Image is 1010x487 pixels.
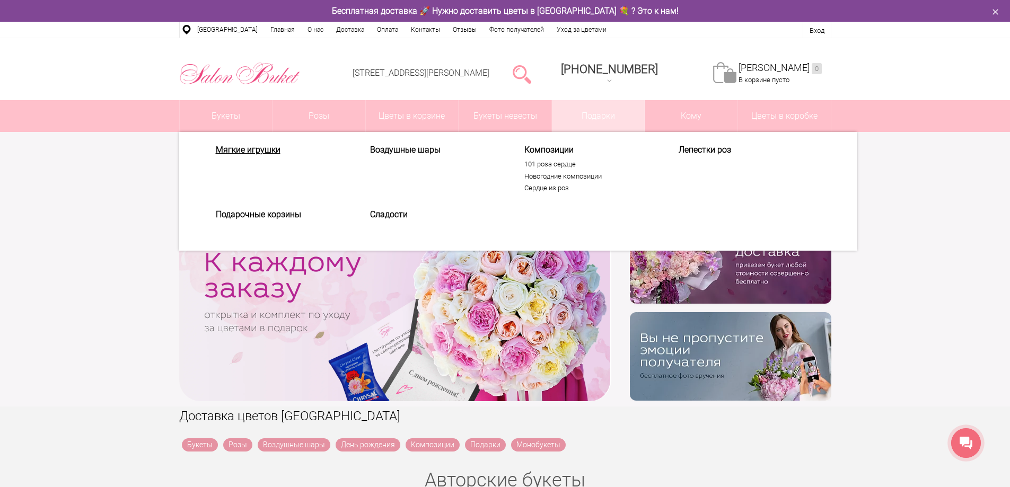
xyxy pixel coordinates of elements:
[483,22,550,38] a: Фото получателей
[738,100,831,132] a: Цветы в коробке
[353,68,489,78] a: [STREET_ADDRESS][PERSON_NAME]
[679,145,809,155] a: Лепестки роз
[524,160,655,169] a: 101 роза сердце
[273,100,365,132] a: Розы
[371,22,405,38] a: Оплата
[524,184,655,192] a: Сердце из роз
[465,438,506,451] a: Подарки
[216,145,346,155] a: Мягкие игрушки
[739,62,822,74] a: [PERSON_NAME]
[524,145,655,155] span: Композиции
[812,63,822,74] ins: 0
[179,406,831,426] h1: Доставка цветов [GEOGRAPHIC_DATA]
[301,22,330,38] a: О нас
[366,100,459,132] a: Цветы в корзине
[182,438,218,451] a: Букеты
[630,215,831,304] img: hpaj04joss48rwypv6hbykmvk1dj7zyr.png.webp
[179,60,301,87] img: Цветы Нижний Новгород
[223,438,252,451] a: Розы
[406,438,460,451] a: Композиции
[180,100,273,132] a: Букеты
[555,59,664,89] a: [PHONE_NUMBER]
[524,172,655,181] a: Новогодние композиции
[336,438,400,451] a: День рождения
[171,5,839,16] div: Бесплатная доставка 🚀 Нужно доставить цветы в [GEOGRAPHIC_DATA] 💐 ? Это к нам!
[191,22,264,38] a: [GEOGRAPHIC_DATA]
[216,209,346,219] a: Подарочные корзины
[645,100,737,132] span: Кому
[405,22,446,38] a: Контакты
[552,100,645,132] a: Подарки
[630,312,831,401] img: v9wy31nijnvkfycrkduev4dhgt9psb7e.png.webp
[810,26,824,34] a: Вход
[370,145,500,155] a: Воздушные шары
[739,76,789,84] span: В корзине пусто
[511,438,566,451] a: Монобукеты
[459,100,551,132] a: Букеты невесты
[258,438,330,451] a: Воздушные шары
[550,22,613,38] a: Уход за цветами
[264,22,301,38] a: Главная
[446,22,483,38] a: Отзывы
[330,22,371,38] a: Доставка
[561,63,658,76] span: [PHONE_NUMBER]
[370,209,500,219] a: Сладости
